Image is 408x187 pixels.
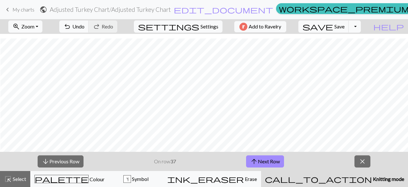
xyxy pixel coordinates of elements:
button: Previous Row [38,155,84,168]
button: Knitting mode [261,171,408,187]
img: Ravelry [239,23,247,31]
span: Knitting mode [372,176,404,182]
span: Symbol [131,176,149,182]
span: Zoom [21,23,34,29]
button: SettingsSettings [134,20,222,33]
span: Erase [244,176,257,182]
button: Save [298,20,349,33]
span: close [359,157,366,166]
span: Undo [72,23,84,29]
span: highlight_alt [4,175,12,183]
span: Settings [200,23,218,30]
span: help [373,22,404,31]
span: My charts [12,6,34,12]
div: s [124,175,131,183]
span: arrow_upward [250,157,258,166]
i: Settings [138,23,199,30]
span: palette [35,175,88,183]
button: Undo [59,20,89,33]
button: Colour [30,171,109,187]
a: My charts [4,4,34,15]
span: Add to Ravelry [249,23,281,31]
span: settings [138,22,199,31]
span: call_to_action [265,175,372,183]
span: Save [334,23,345,29]
span: Select [12,176,26,182]
span: arrow_downward [42,157,49,166]
span: keyboard_arrow_left [4,5,11,14]
span: save [302,22,333,31]
button: Add to Ravelry [234,21,286,32]
button: Next Row [246,155,284,168]
span: Colour [89,176,105,182]
span: ink_eraser [167,175,244,183]
span: public [40,5,47,14]
strong: 37 [170,158,176,164]
button: Zoom [8,20,42,33]
span: edit_document [174,5,273,14]
span: zoom_in [12,22,20,31]
button: Erase [163,171,261,187]
span: undo [63,22,71,31]
p: On row [154,158,176,165]
button: s Symbol [109,171,163,187]
h2: Adjusted Turkey Chart / Adjusted Turkey Chart [50,6,171,13]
